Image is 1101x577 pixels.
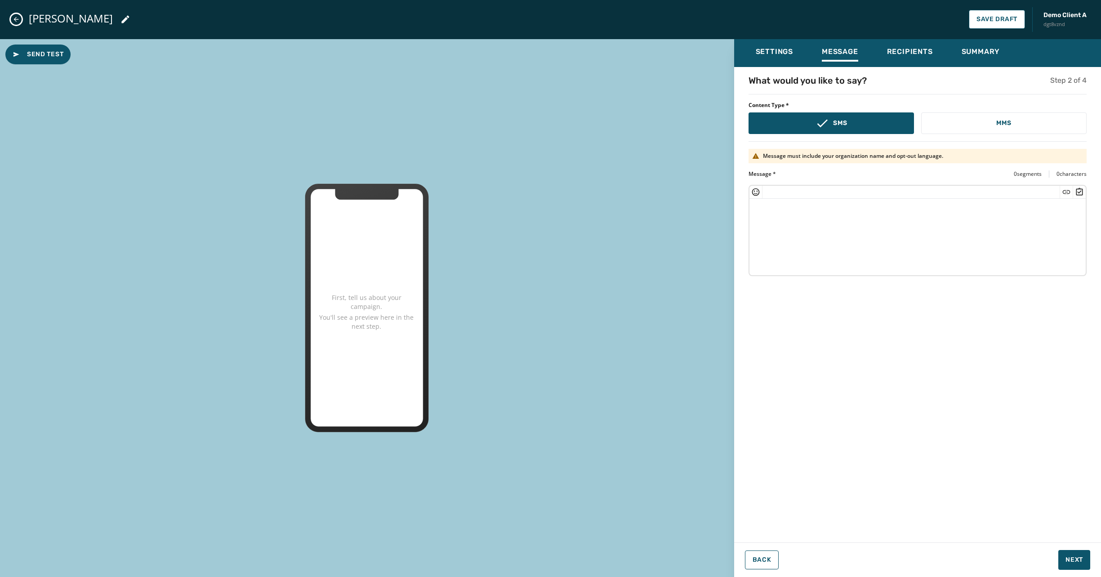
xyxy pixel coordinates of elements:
[763,152,943,160] p: Message must include your organization name and opt-out language.
[316,293,417,311] p: First, tell us about your campaign.
[749,112,914,134] button: SMS
[749,102,1087,109] span: Content Type *
[815,43,865,63] button: Message
[1043,11,1087,20] span: Demo Client A
[887,47,933,56] span: Recipients
[1043,21,1087,28] span: dgt8vznd
[1058,550,1090,570] button: Next
[749,170,776,178] label: Message *
[954,43,1007,63] button: Summary
[745,550,779,569] button: Back
[822,47,858,56] span: Message
[1075,188,1084,197] button: Insert Survey
[921,112,1087,134] button: MMS
[1050,75,1087,86] h5: Step 2 of 4
[976,16,1017,23] span: Save Draft
[1056,170,1087,178] span: 0 characters
[749,74,867,87] h4: What would you like to say?
[996,119,1011,128] p: MMS
[753,556,771,564] span: Back
[1014,170,1042,178] span: 0 segments
[880,43,940,63] button: Recipients
[969,10,1025,29] button: Save Draft
[833,119,847,128] p: SMS
[1065,555,1083,564] span: Next
[316,313,417,331] p: You'll see a preview here in the next step.
[1062,188,1071,197] button: Insert Short Link
[962,47,1000,56] span: Summary
[756,47,793,56] span: Settings
[751,188,760,197] button: Insert Emoji
[749,43,800,63] button: Settings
